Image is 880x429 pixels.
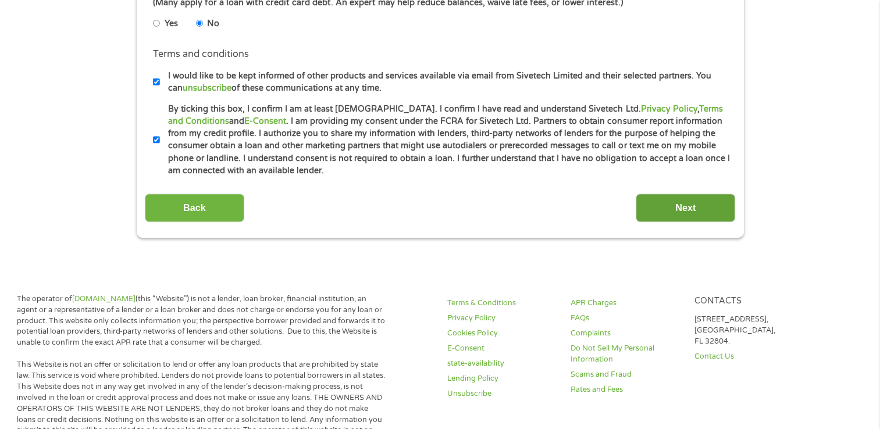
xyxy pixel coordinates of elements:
a: Privacy Policy [447,313,557,324]
a: state-availability [447,358,557,369]
a: [DOMAIN_NAME] [72,294,136,303]
h4: Contacts [694,296,804,307]
a: FAQs [571,313,680,324]
input: Next [636,194,735,222]
a: Rates and Fees [571,384,680,395]
a: E-Consent [447,343,557,354]
a: Lending Policy [447,373,557,384]
a: APR Charges [571,298,680,309]
a: Do Not Sell My Personal Information [571,343,680,365]
a: unsubscribe [183,83,231,93]
a: Terms & Conditions [447,298,557,309]
p: The operator of (this “Website”) is not a lender, loan broker, financial institution, an agent or... [17,294,388,348]
label: Terms and conditions [153,48,249,60]
a: Contact Us [694,351,804,362]
a: Scams and Fraud [571,369,680,380]
a: Privacy Policy [640,104,697,114]
input: Back [145,194,244,222]
a: Cookies Policy [447,328,557,339]
p: [STREET_ADDRESS], [GEOGRAPHIC_DATA], FL 32804. [694,314,804,347]
label: Yes [165,17,178,30]
a: E-Consent [244,116,286,126]
label: By ticking this box, I confirm I am at least [DEMOGRAPHIC_DATA]. I confirm I have read and unders... [160,103,731,177]
a: Complaints [571,328,680,339]
a: Unsubscribe [447,388,557,399]
label: I would like to be kept informed of other products and services available via email from Sivetech... [160,70,731,95]
label: No [207,17,219,30]
a: Terms and Conditions [168,104,722,126]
